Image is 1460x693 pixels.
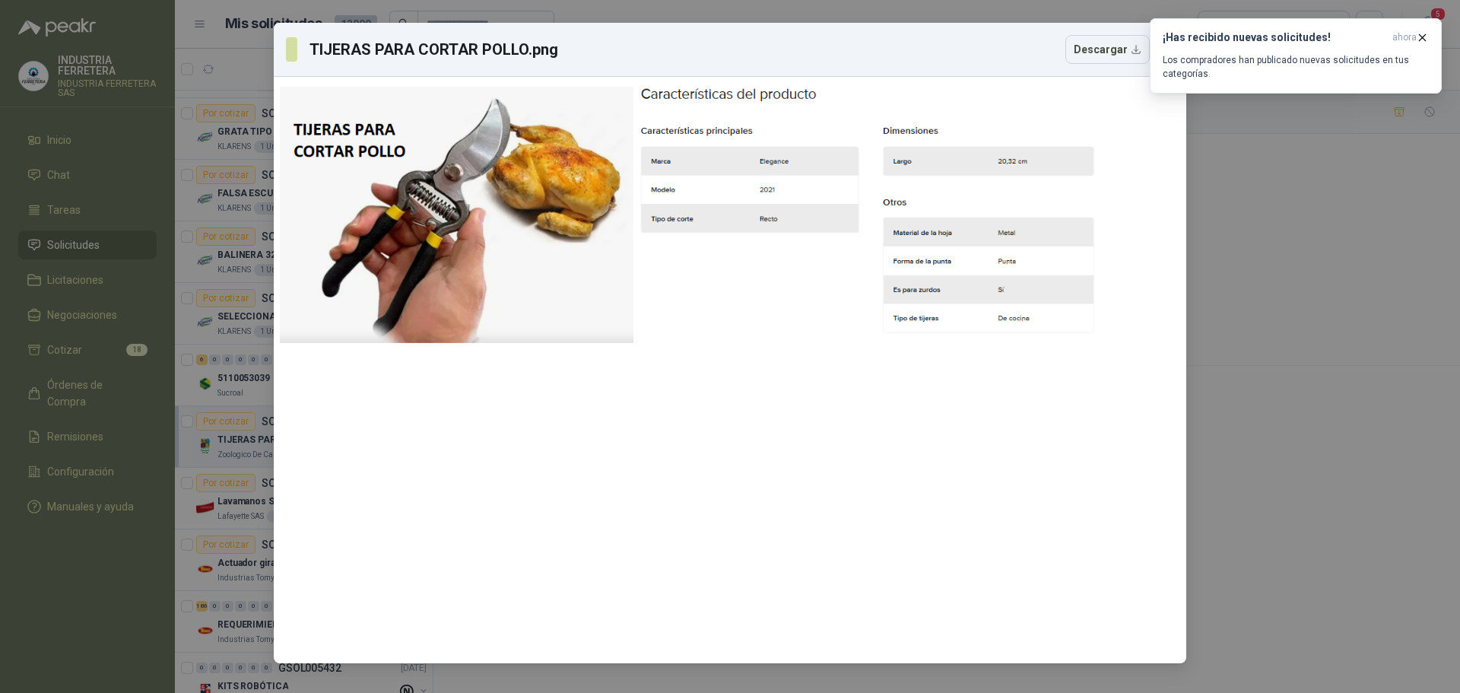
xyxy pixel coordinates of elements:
[1163,53,1429,81] p: Los compradores han publicado nuevas solicitudes en tus categorías.
[1150,18,1442,94] button: ¡Has recibido nuevas solicitudes!ahora Los compradores han publicado nuevas solicitudes en tus ca...
[1065,35,1150,64] button: Descargar
[1392,31,1417,44] span: ahora
[309,38,559,61] h3: TIJERAS PARA CORTAR POLLO.png
[1163,31,1386,44] h3: ¡Has recibido nuevas solicitudes!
